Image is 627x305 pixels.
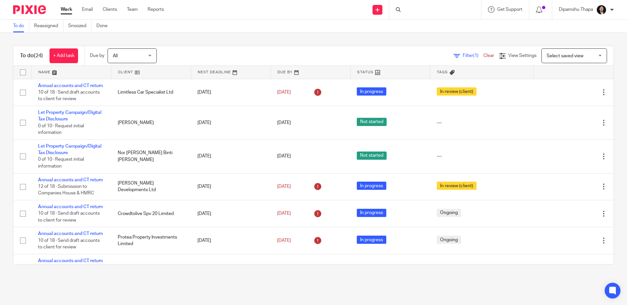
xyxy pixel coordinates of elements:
[113,54,118,58] span: All
[82,6,93,13] a: Email
[68,20,91,32] a: Snoozed
[111,173,191,200] td: [PERSON_NAME] Developments Ltd
[111,139,191,173] td: Nor [PERSON_NAME] Binti [PERSON_NAME]
[38,184,94,196] span: 12 of 18 · Submission to Companies House & HMRC
[191,173,271,200] td: [DATE]
[111,79,191,106] td: Limitless Car Specialist Ltd
[38,231,103,236] a: Annual accounts and CT return
[357,118,387,126] span: Not started
[13,20,29,32] a: To do
[559,6,593,13] p: Dipamshu Thapa
[357,182,386,190] span: In progress
[103,6,117,13] a: Clients
[357,152,387,160] span: Not started
[38,124,84,135] span: 0 of 10 · Request initial information
[20,52,43,59] h1: To do
[38,157,84,169] span: 0 of 10 · Request initial information
[111,227,191,254] td: Protea Property Investments Limited
[191,139,271,173] td: [DATE]
[90,52,104,59] p: Due by
[437,119,527,126] div: ---
[191,79,271,106] td: [DATE]
[38,211,100,223] span: 10 of 18 · Send draft accounts to client for review
[547,54,583,58] span: Select saved view
[497,7,522,12] span: Get Support
[277,120,291,125] span: [DATE]
[437,87,476,96] span: In review (client)
[111,254,191,288] td: [PERSON_NAME] And Shep Limited
[38,90,100,101] span: 10 of 18 · Send draft accounts to client for review
[357,236,386,244] span: In progress
[148,6,164,13] a: Reports
[277,90,291,95] span: [DATE]
[38,238,100,250] span: 10 of 18 · Send draft accounts to client for review
[191,227,271,254] td: [DATE]
[357,209,386,217] span: In progress
[508,53,536,58] span: View Settings
[483,53,494,58] a: Clear
[437,236,461,244] span: Ongoing
[277,211,291,216] span: [DATE]
[96,20,112,32] a: Done
[38,259,103,270] a: Annual accounts and CT return - Current
[437,70,448,74] span: Tags
[191,106,271,139] td: [DATE]
[61,6,72,13] a: Work
[437,153,527,159] div: ---
[111,106,191,139] td: [PERSON_NAME]
[111,200,191,227] td: Crowdtolive Spv 20 Limited
[463,53,483,58] span: Filter
[357,87,386,96] span: In progress
[34,20,63,32] a: Reassigned
[191,254,271,288] td: [DATE]
[127,6,138,13] a: Team
[277,154,291,159] span: [DATE]
[277,184,291,189] span: [DATE]
[50,48,78,63] a: + Add task
[38,178,103,182] a: Annual accounts and CT return
[38,205,103,209] a: Annual accounts and CT return
[277,238,291,243] span: [DATE]
[473,53,478,58] span: (1)
[38,144,101,155] a: Let Property Campaign/Digital Tax Disclosure
[38,110,101,121] a: Let Property Campaign/Digital Tax Disclosure
[191,200,271,227] td: [DATE]
[437,182,476,190] span: In review (client)
[34,53,43,58] span: (24)
[13,5,46,14] img: Pixie
[596,5,607,15] img: Dipamshu2.jpg
[38,83,103,88] a: Annual accounts and CT return
[437,209,461,217] span: Ongoing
